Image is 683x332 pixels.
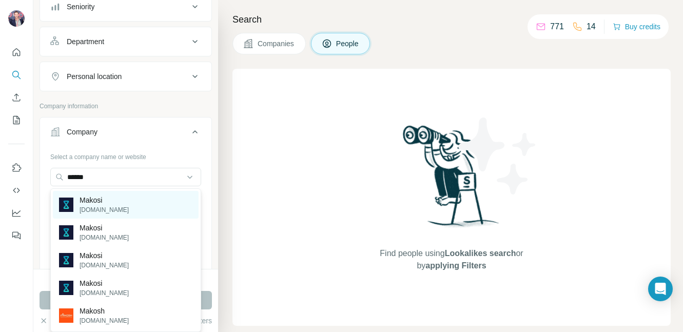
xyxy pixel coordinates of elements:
img: Makosi [59,281,73,295]
p: Makosi [80,195,129,205]
button: Buy credits [613,19,660,34]
img: Surfe Illustration - Stars [452,110,544,202]
div: Select a company name or website [50,148,201,162]
button: Dashboard [8,204,25,222]
span: People [336,38,360,49]
button: Enrich CSV [8,88,25,107]
button: Department [40,29,211,54]
button: Clear [40,316,69,326]
p: 14 [587,21,596,33]
img: Avatar [8,10,25,27]
p: Company information [40,102,212,111]
p: Makosi [80,223,129,233]
p: Makosh [80,306,129,316]
p: Makosi [80,278,129,288]
button: My lists [8,111,25,129]
img: Makosi [59,198,73,212]
button: Quick start [8,43,25,62]
img: Makosi [59,253,73,267]
button: Use Surfe API [8,181,25,200]
span: Find people using or by [369,247,534,272]
p: [DOMAIN_NAME] [80,316,129,325]
button: Search [8,66,25,84]
h4: Search [232,12,671,27]
p: [DOMAIN_NAME] [80,233,129,242]
div: Seniority [67,2,94,12]
div: Department [67,36,104,47]
p: Makosi [80,250,129,261]
img: Surfe Illustration - Woman searching with binoculars [398,123,505,237]
button: Use Surfe on LinkedIn [8,159,25,177]
p: 771 [550,21,564,33]
button: Personal location [40,64,211,89]
img: Makosh [59,308,73,323]
p: [DOMAIN_NAME] [80,205,129,214]
img: Makosi [59,225,73,240]
div: Company [67,127,97,137]
span: applying Filters [425,261,486,270]
span: Lookalikes search [445,249,516,258]
div: Open Intercom Messenger [648,277,673,301]
button: Feedback [8,226,25,245]
button: Company [40,120,211,148]
p: [DOMAIN_NAME] [80,261,129,270]
p: [DOMAIN_NAME] [80,288,129,298]
span: Companies [258,38,295,49]
div: Personal location [67,71,122,82]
